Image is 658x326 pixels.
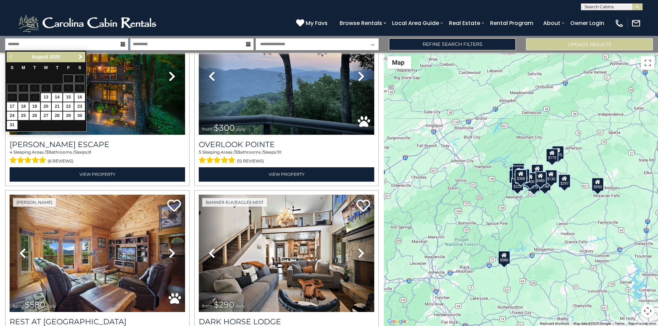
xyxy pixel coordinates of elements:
span: 3 [235,149,237,155]
a: 31 [7,121,17,129]
a: 29 [63,112,74,120]
a: 15 [63,93,74,102]
button: Map camera controls [641,304,655,318]
a: Add to favorites [356,199,370,213]
button: Keyboard shortcuts [540,321,569,326]
a: 18 [18,102,29,111]
span: $175 [25,123,42,133]
span: Next [78,54,83,60]
span: from [202,303,212,309]
a: 22 [63,102,74,111]
a: 13 [41,93,51,102]
a: View Property [10,167,185,181]
span: My Favs [306,19,328,27]
a: 27 [41,112,51,120]
a: Local Area Guide [389,17,442,29]
div: $425 [512,165,524,179]
span: 2025 [49,54,60,60]
span: $290 [214,300,234,310]
span: Map [392,59,404,66]
span: Wednesday [44,65,48,70]
span: August [32,54,48,60]
img: mail-regular-white.png [631,18,641,28]
div: $480 [534,171,547,185]
div: $400 [524,172,536,186]
img: thumbnail_164375639.jpeg [199,195,374,312]
a: Report a map error [629,322,656,325]
img: phone-regular-white.png [614,18,624,28]
a: About [540,17,564,29]
a: 24 [7,112,17,120]
div: $175 [546,148,558,162]
span: Monday [22,65,25,70]
div: $349 [531,164,544,178]
span: 5 [199,149,201,155]
a: 14 [52,93,62,102]
div: $175 [552,145,564,159]
span: $580 [25,300,45,310]
div: $375 [528,178,540,191]
span: 4 [10,149,12,155]
a: Owner Login [567,17,608,29]
button: Update Results [526,38,653,50]
a: 21 [52,102,62,111]
div: Sleeping Areas / Bathrooms / Sleeps: [10,149,185,166]
button: Toggle fullscreen view [641,56,655,70]
span: (6 reviews) [48,157,73,166]
a: 19 [29,102,40,111]
span: 10 [277,149,281,155]
a: Rental Program [487,17,537,29]
a: Browse Rentals [336,17,386,29]
a: My Favs [296,19,329,28]
button: Change map style [387,56,411,69]
img: White-1-2.png [17,13,159,34]
div: $625 [517,169,530,182]
div: $297 [558,174,571,188]
a: 25 [18,112,29,120]
a: 20 [41,102,51,111]
div: $140 [539,177,551,191]
a: Overlook Pointe [199,140,374,149]
a: 23 [74,102,85,111]
div: $580 [498,250,510,264]
span: Map data ©2025 Google [573,322,611,325]
div: $125 [512,163,525,177]
a: Next [76,53,85,61]
div: $550 [592,177,604,191]
a: [PERSON_NAME] [13,198,56,207]
div: $225 [511,177,524,191]
span: Tuesday [33,65,36,70]
div: $300 [515,169,527,183]
img: thumbnail_163278099.png [199,17,374,135]
span: 8 [88,149,91,155]
a: Refine Search Filters [389,38,516,50]
a: 28 [52,112,62,120]
span: from [13,303,23,309]
span: $300 [214,123,235,133]
div: $130 [545,170,557,183]
img: Google [386,317,408,326]
a: 16 [74,93,85,102]
span: Thursday [56,65,59,70]
a: [PERSON_NAME] Escape [10,140,185,149]
span: from [202,127,212,132]
span: 3 [46,149,48,155]
a: 17 [7,102,17,111]
div: $230 [509,169,521,183]
img: thumbnail_164747674.jpeg [10,195,185,312]
span: Friday [67,65,70,70]
span: (12 reviews) [237,157,264,166]
div: Sleeping Areas / Bathrooms / Sleeps: [199,149,374,166]
a: 30 [74,112,85,120]
a: Banner Elk/Eagles Nest [202,198,267,207]
span: Saturday [78,65,81,70]
a: Open this area in Google Maps (opens a new window) [386,317,408,326]
img: thumbnail_168627805.jpeg [10,17,185,135]
a: Add to favorites [167,199,181,213]
span: daily [47,303,56,309]
a: View Property [199,167,374,181]
span: Sunday [11,65,13,70]
h3: Todd Escape [10,140,185,149]
span: daily [236,127,246,132]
